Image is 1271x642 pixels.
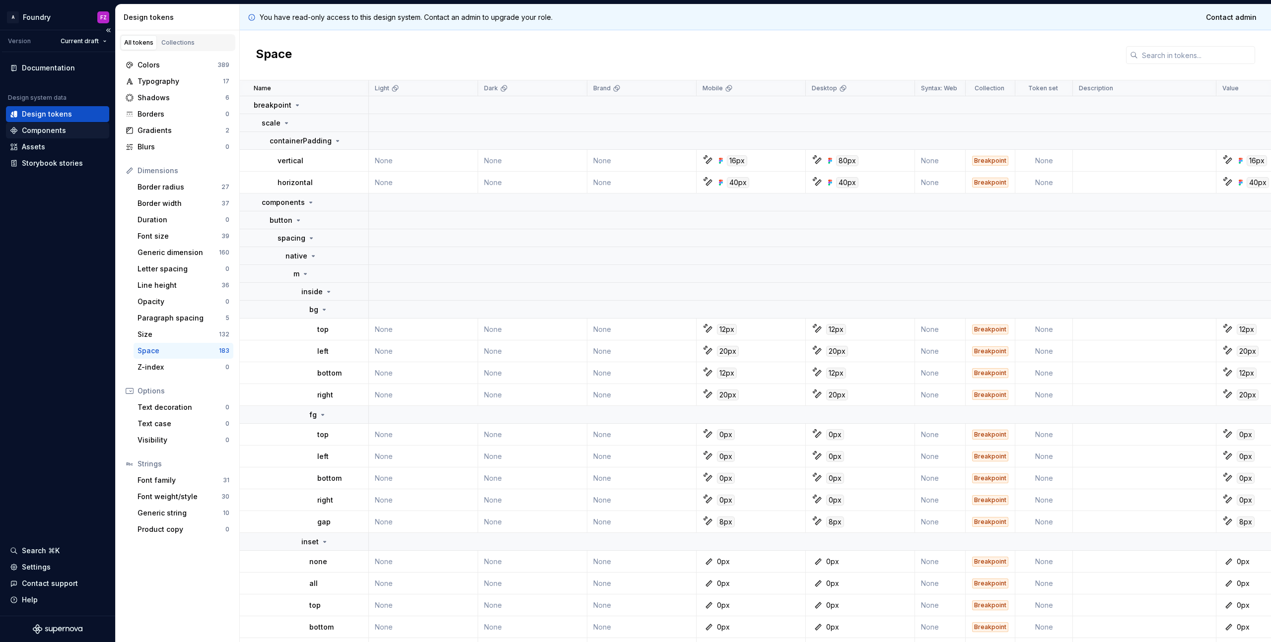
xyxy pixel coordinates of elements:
[61,37,99,45] span: Current draft
[478,573,587,594] td: None
[369,340,478,362] td: None
[478,172,587,193] td: None
[1015,446,1073,467] td: None
[138,459,229,469] div: Strings
[219,249,229,257] div: 160
[478,616,587,638] td: None
[826,516,844,527] div: 8px
[138,126,225,135] div: Gradients
[317,368,342,378] p: bottom
[369,446,478,467] td: None
[309,622,334,632] p: bottom
[369,551,478,573] td: None
[915,489,966,511] td: None
[921,84,957,92] p: Syntax: Web
[1237,429,1255,440] div: 0px
[138,231,221,241] div: Font size
[270,136,332,146] p: containerPadding
[285,251,307,261] p: native
[1079,84,1113,92] p: Description
[717,557,730,567] div: 0px
[138,142,225,152] div: Blurs
[223,476,229,484] div: 31
[122,123,233,138] a: Gradients2
[134,416,233,432] a: Text case0
[22,158,83,168] div: Storybook stories
[375,84,389,92] p: Light
[1028,84,1058,92] p: Token set
[134,432,233,448] a: Visibility0
[225,127,229,134] div: 2
[138,109,225,119] div: Borders
[138,297,225,307] div: Opacity
[254,100,291,110] p: breakpoint
[223,509,229,517] div: 10
[717,389,739,400] div: 20px
[100,13,107,21] div: FZ
[717,600,730,610] div: 0px
[293,269,299,279] p: m
[826,451,844,462] div: 0px
[138,198,221,208] div: Border width
[225,143,229,151] div: 0
[317,495,333,505] p: right
[6,592,109,608] button: Help
[309,410,317,420] p: fg
[225,298,229,306] div: 0
[124,12,235,22] div: Design tokens
[826,495,844,506] div: 0px
[22,142,45,152] div: Assets
[727,155,747,166] div: 16px
[138,524,225,534] div: Product copy
[221,199,229,207] div: 37
[138,435,225,445] div: Visibility
[134,521,233,537] a: Product copy0
[225,403,229,411] div: 0
[317,473,342,483] p: bottom
[826,622,839,632] div: 0px
[972,324,1008,334] div: Breakpoint
[826,429,844,440] div: 0px
[587,424,697,446] td: None
[717,346,739,357] div: 20px
[7,11,19,23] div: A
[972,346,1008,356] div: Breakpoint
[717,622,730,632] div: 0px
[972,156,1008,166] div: Breakpoint
[138,386,229,396] div: Options
[1237,346,1259,357] div: 20px
[124,39,153,47] div: All tokens
[138,475,223,485] div: Font family
[812,84,837,92] p: Desktop
[161,39,195,47] div: Collections
[22,109,72,119] div: Design tokens
[138,215,225,225] div: Duration
[587,340,697,362] td: None
[8,37,31,45] div: Version
[33,624,82,634] svg: Supernova Logo
[134,179,233,195] a: Border radius27
[593,84,611,92] p: Brand
[225,314,229,322] div: 5
[915,446,966,467] td: None
[915,551,966,573] td: None
[1015,384,1073,406] td: None
[826,324,846,335] div: 12px
[587,616,697,638] td: None
[225,265,229,273] div: 0
[915,172,966,193] td: None
[1237,473,1255,484] div: 0px
[22,578,78,588] div: Contact support
[225,436,229,444] div: 0
[138,419,225,429] div: Text case
[225,525,229,533] div: 0
[138,60,217,70] div: Colors
[587,551,697,573] td: None
[138,76,223,86] div: Typography
[1237,451,1255,462] div: 0px
[478,594,587,616] td: None
[101,23,115,37] button: Collapse sidebar
[915,424,966,446] td: None
[972,495,1008,505] div: Breakpoint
